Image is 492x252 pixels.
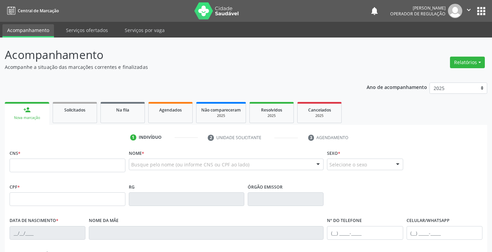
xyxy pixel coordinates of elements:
p: Acompanhamento [5,46,342,63]
span: Cancelados [308,107,331,113]
div: Indivíduo [139,134,162,140]
button: apps [475,5,487,17]
div: 2025 [201,113,241,118]
div: 2025 [255,113,289,118]
a: Acompanhamento [2,24,54,38]
span: Na fila [116,107,129,113]
span: Resolvidos [261,107,282,113]
span: Busque pelo nome (ou informe CNS ou CPF ao lado) [131,161,249,168]
span: Central de Marcação [18,8,59,14]
input: __/__/____ [10,226,85,240]
label: Data de nascimento [10,216,58,226]
label: Nome [129,148,144,159]
span: Solicitados [64,107,85,113]
button: notifications [370,6,379,16]
span: Selecione o sexo [329,161,367,168]
a: Serviços por vaga [120,24,169,36]
label: Órgão emissor [248,182,283,192]
span: Operador de regulação [390,11,446,17]
span: Agendados [159,107,182,113]
p: Ano de acompanhamento [367,83,427,91]
button: Relatórios [450,57,485,68]
span: Não compareceram [201,107,241,113]
input: (__) _____-_____ [327,226,403,240]
label: Nº do Telefone [327,216,362,226]
div: person_add [23,106,31,114]
label: CNS [10,148,20,159]
label: Celular/WhatsApp [407,216,450,226]
a: Serviços ofertados [61,24,113,36]
i:  [465,6,473,14]
div: Nova marcação [10,115,44,120]
label: CPF [10,182,20,192]
label: RG [129,182,135,192]
div: 2025 [302,113,337,118]
p: Acompanhe a situação das marcações correntes e finalizadas [5,63,342,71]
div: 1 [130,134,136,140]
img: img [448,4,462,18]
a: Central de Marcação [5,5,59,16]
div: [PERSON_NAME] [390,5,446,11]
button:  [462,4,475,18]
label: Sexo [327,148,340,159]
input: (__) _____-_____ [407,226,482,240]
label: Nome da mãe [89,216,119,226]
